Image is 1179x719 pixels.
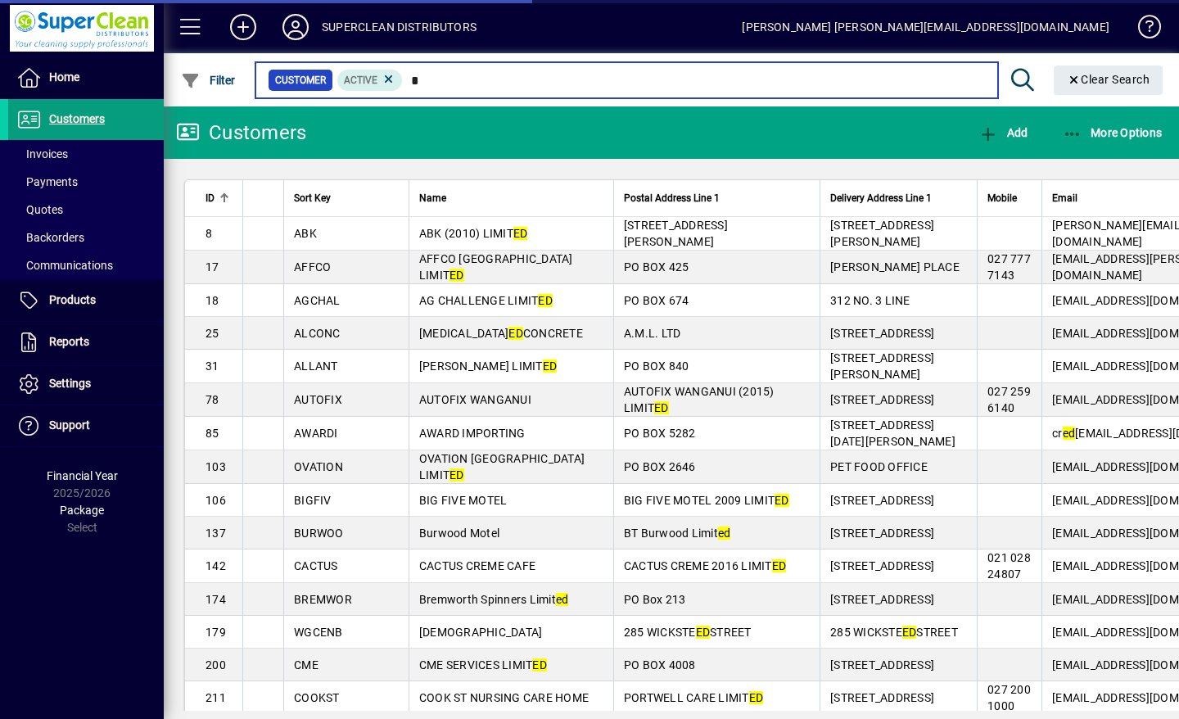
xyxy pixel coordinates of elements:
[294,658,318,672] span: CME
[49,70,79,84] span: Home
[8,140,164,168] a: Invoices
[830,393,934,406] span: [STREET_ADDRESS]
[60,504,104,517] span: Package
[532,658,547,672] em: ED
[8,224,164,251] a: Backorders
[830,327,934,340] span: [STREET_ADDRESS]
[830,527,934,540] span: [STREET_ADDRESS]
[830,626,958,639] span: 285 WICKSTE STREET
[902,626,917,639] em: ED
[624,658,696,672] span: PO BOX 4008
[449,269,464,282] em: ED
[177,66,240,95] button: Filter
[49,377,91,390] span: Settings
[294,393,342,406] span: AUTOFIX
[978,126,1028,139] span: Add
[543,359,558,373] em: ED
[696,626,711,639] em: ED
[419,252,573,282] span: AFFCO [GEOGRAPHIC_DATA] LIMIT
[47,469,118,482] span: Financial Year
[344,75,377,86] span: Active
[294,327,341,340] span: ALCONC
[8,405,164,446] a: Support
[294,460,343,473] span: OVATION
[775,494,789,507] em: ED
[206,460,226,473] span: 103
[654,401,669,414] em: ED
[419,227,528,240] span: ABK (2010) LIMIT
[718,527,731,540] em: ed
[1063,126,1163,139] span: More Options
[419,593,569,606] span: Bremworth Spinners Limit
[49,293,96,306] span: Products
[508,327,523,340] em: ED
[8,364,164,405] a: Settings
[624,593,686,606] span: PO Box 213
[624,219,728,248] span: [STREET_ADDRESS][PERSON_NAME]
[830,219,934,248] span: [STREET_ADDRESS][PERSON_NAME]
[742,14,1109,40] div: [PERSON_NAME] [PERSON_NAME][EMAIL_ADDRESS][DOMAIN_NAME]
[206,527,226,540] span: 137
[322,14,477,40] div: SUPERCLEAN DISTRIBUTORS
[49,112,105,125] span: Customers
[1067,73,1150,86] span: Clear Search
[624,427,696,440] span: PO BOX 5282
[624,359,689,373] span: PO BOX 840
[16,147,68,161] span: Invoices
[8,251,164,279] a: Communications
[294,260,331,274] span: AFFCO
[419,452,585,482] span: OVATION [GEOGRAPHIC_DATA] LIMIT
[269,12,322,42] button: Profile
[987,189,1017,207] span: Mobile
[294,593,352,606] span: BREMWOR
[206,327,219,340] span: 25
[294,559,338,572] span: CACTUS
[830,658,934,672] span: [STREET_ADDRESS]
[830,294,910,307] span: 312 NO. 3 LINE
[49,418,90,432] span: Support
[8,168,164,196] a: Payments
[830,189,932,207] span: Delivery Address Line 1
[294,359,338,373] span: ALLANT
[206,393,219,406] span: 78
[16,175,78,188] span: Payments
[624,189,720,207] span: Postal Address Line 1
[294,189,331,207] span: Sort Key
[830,559,934,572] span: [STREET_ADDRESS]
[419,189,603,207] div: Name
[419,427,526,440] span: AWARD IMPORTING
[206,593,226,606] span: 174
[8,57,164,98] a: Home
[419,189,446,207] span: Name
[206,359,219,373] span: 31
[294,626,343,639] span: WGCENB
[974,118,1032,147] button: Add
[8,280,164,321] a: Products
[419,294,553,307] span: AG CHALLENGE LIMIT
[176,120,306,146] div: Customers
[624,460,696,473] span: PO BOX 2646
[830,460,928,473] span: PET FOOD OFFICE
[294,427,338,440] span: AWARDI
[419,626,543,639] span: [DEMOGRAPHIC_DATA]
[419,691,589,704] span: COOK ST NURSING CARE HOME
[419,494,508,507] span: BIG FIVE MOTEL
[217,12,269,42] button: Add
[294,294,341,307] span: AGCHAL
[830,494,934,507] span: [STREET_ADDRESS]
[206,260,219,274] span: 17
[987,385,1031,414] span: 027 259 6140
[206,189,215,207] span: ID
[419,327,583,340] span: [MEDICAL_DATA] CONCRETE
[624,626,752,639] span: 285 WICKSTE STREET
[830,260,960,274] span: [PERSON_NAME] PLACE
[206,626,226,639] span: 179
[419,393,531,406] span: AUTOFIX WANGANUI
[16,259,113,272] span: Communications
[987,252,1031,282] span: 027 777 7143
[987,683,1031,712] span: 027 200 1000
[624,327,681,340] span: A.M.L. LTD
[830,418,955,448] span: [STREET_ADDRESS][DATE][PERSON_NAME]
[449,468,464,482] em: ED
[294,527,344,540] span: BURWOO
